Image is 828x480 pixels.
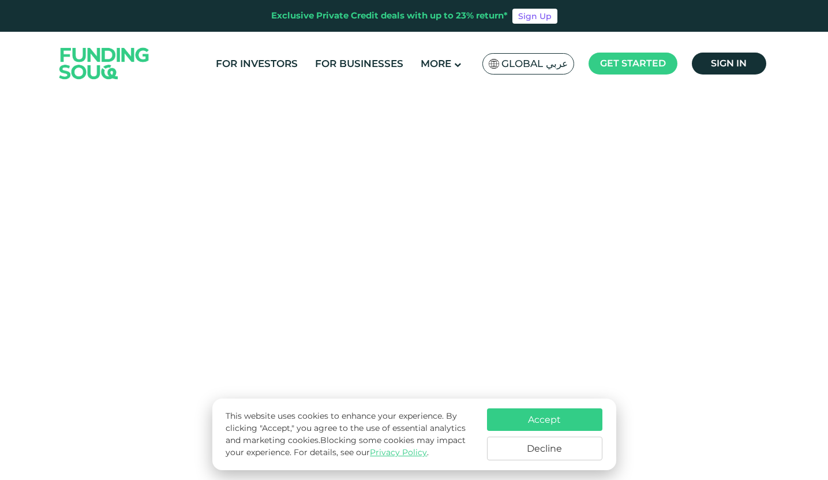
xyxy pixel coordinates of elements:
[271,9,508,23] div: Exclusive Private Credit deals with up to 23% return*
[213,54,301,73] a: For Investors
[489,59,499,69] img: SA Flag
[487,437,602,460] button: Decline
[48,34,161,92] img: Logo
[501,57,568,70] span: Global عربي
[421,58,451,69] span: More
[226,435,466,457] span: Blocking some cookies may impact your experience.
[512,9,557,24] a: Sign Up
[312,54,406,73] a: For Businesses
[692,53,766,75] a: Sign in
[600,58,666,69] span: Get started
[226,410,475,459] p: This website uses cookies to enhance your experience. By clicking "Accept," you agree to the use ...
[487,408,602,431] button: Accept
[711,58,747,69] span: Sign in
[294,447,429,457] span: For details, see our .
[370,447,427,457] a: Privacy Policy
